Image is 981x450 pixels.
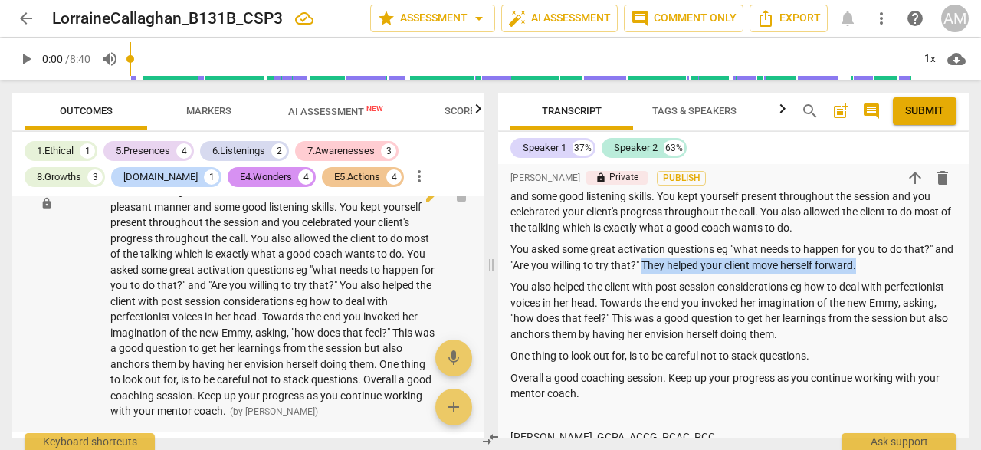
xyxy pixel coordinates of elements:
button: Add voice note [435,340,472,376]
span: comment [631,9,649,28]
a: Help [901,5,929,32]
div: 1 [204,169,219,185]
span: Outcomes [60,105,113,117]
p: You also helped the client with post session considerations eg how to deal with perfectionist voi... [510,279,956,342]
h2: LorraineCallaghan_B131B_CSP3 [52,9,283,28]
div: 3 [87,169,103,185]
p: You asked some great activation questions eg "what needs to happen for you to do that?" and "Are ... [510,241,956,273]
span: help [906,9,924,28]
span: ( by [PERSON_NAME] ) [230,406,318,417]
div: 1.Ethical [37,143,74,159]
span: [PERSON_NAME] [510,172,580,185]
div: 1x [915,47,944,71]
span: Scores [445,105,481,117]
button: Comment only [624,5,743,32]
span: AI Assessment [288,106,383,117]
span: comment [862,102,881,120]
div: Speaker 1 [523,140,566,156]
span: arrow_back [17,9,35,28]
div: 6.Listenings [212,143,265,159]
div: E5.Actions [334,169,380,185]
span: Publish [670,172,693,185]
div: 7.Awarenesses [307,143,375,159]
span: arrow_upward [906,169,924,187]
span: cloud_download [947,50,966,68]
span: Comment only [631,9,737,28]
span: more_vert [410,167,428,186]
button: Export [750,5,828,32]
span: Export [756,9,821,28]
button: Please Do Not Submit until your Assessment is Complete [893,97,956,125]
span: Markers [186,105,231,117]
div: 2 [271,143,287,159]
button: AI Assessment [501,5,618,32]
span: mic [445,349,463,367]
button: Volume [96,45,123,73]
button: Search [798,99,822,123]
button: AM [941,5,969,32]
span: Transcript [542,105,602,117]
span: volume_up [100,50,119,68]
span: add [445,398,463,416]
div: 4 [176,143,192,159]
span: delete [933,169,952,187]
p: One thing to look out for, is to be careful not to stack questions. [510,348,956,364]
span: more_vert [872,9,891,28]
div: 1 [80,143,95,159]
span: lock [41,197,53,209]
div: 63% [664,140,684,156]
span: 0:00 [42,53,63,65]
div: 5.Presences [116,143,170,159]
span: compare_arrows [481,430,500,448]
p: Private [586,171,648,185]
span: search [801,102,819,120]
div: 37% [573,140,593,156]
div: Speaker 2 [614,140,658,156]
p: Good Coaching session [PERSON_NAME]. You have a calm and pleasant manner and some good listening ... [510,172,956,235]
button: Assessment [370,5,495,32]
span: play_arrow [17,50,35,68]
span: Tags & Speakers [652,105,737,117]
button: Play [12,45,40,73]
span: lock [595,172,606,183]
button: Show/Hide comments [859,99,884,123]
div: 3 [381,143,396,159]
div: 4 [298,169,313,185]
span: / 8:40 [65,53,90,65]
span: Good Coaching session [PERSON_NAME]. You have a calm and pleasant manner and some good listening ... [110,185,435,417]
span: auto_fix_high [508,9,527,28]
span: AI Assessment [508,9,611,28]
p: [PERSON_NAME], GCPA, ACCG, PCAC, PCC [510,429,956,445]
div: [DOMAIN_NAME] [123,169,198,185]
button: Add summary [828,99,853,123]
p: Overall a good coaching session. Keep up your progress as you continue working with your mentor c... [510,370,956,402]
div: 8.Growths [37,169,81,185]
div: Keyboard shortcuts [25,433,155,450]
button: Publish [657,171,706,186]
span: star [377,9,395,28]
button: Move up [901,164,929,192]
div: 4 [386,169,402,185]
span: post_add [832,102,850,120]
div: All changes saved [295,9,313,28]
span: Submit [905,103,944,119]
div: E4.Wonders [240,169,292,185]
div: Ask support [842,433,956,450]
span: Assessment [377,9,488,28]
button: Add outcome [435,389,472,425]
span: arrow_drop_down [470,9,488,28]
span: New [366,104,383,113]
